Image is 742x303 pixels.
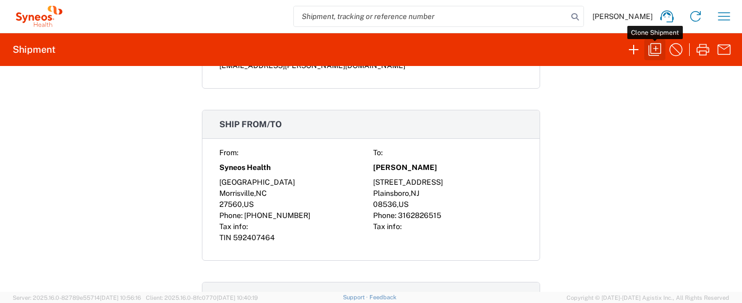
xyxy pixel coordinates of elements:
span: Ship from/to [219,119,282,129]
span: Phone: [373,211,396,220]
span: Plainsboro [373,189,409,197]
span: , [254,189,256,197]
div: [GEOGRAPHIC_DATA] [219,177,369,188]
span: [PERSON_NAME] [592,12,653,21]
span: Package info & contents [219,291,341,301]
span: [PERSON_NAME] [373,162,437,173]
span: Server: 2025.16.0-82789e55714 [13,295,141,301]
span: [DATE] 10:56:16 [100,295,141,301]
span: Phone: [219,211,243,220]
span: US [244,200,254,209]
span: From: [219,148,238,157]
span: Morrisville [219,189,254,197]
span: [DATE] 10:40:19 [217,295,258,301]
span: , [397,200,398,209]
div: [STREET_ADDRESS] [373,177,523,188]
input: Shipment, tracking or reference number [294,6,568,26]
span: , [242,200,244,209]
span: TIN [219,233,231,242]
span: Tax info: [373,222,402,231]
div: [EMAIL_ADDRESS][PERSON_NAME][DOMAIN_NAME] [219,60,523,71]
span: 3162826515 [398,211,441,220]
span: US [398,200,409,209]
span: [PHONE_NUMBER] [244,211,310,220]
h2: Shipment [13,43,55,56]
span: Copyright © [DATE]-[DATE] Agistix Inc., All Rights Reserved [567,293,729,302]
span: Syneos Health [219,162,271,173]
span: 27560 [219,200,242,209]
span: , [409,189,411,197]
span: NJ [411,189,419,197]
a: Feedback [369,294,396,300]
a: Support [343,294,369,300]
span: 592407464 [233,233,275,242]
span: To: [373,148,383,157]
span: 08536 [373,200,397,209]
span: Client: 2025.16.0-8fc0770 [146,295,258,301]
span: NC [256,189,267,197]
span: Tax info: [219,222,248,231]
